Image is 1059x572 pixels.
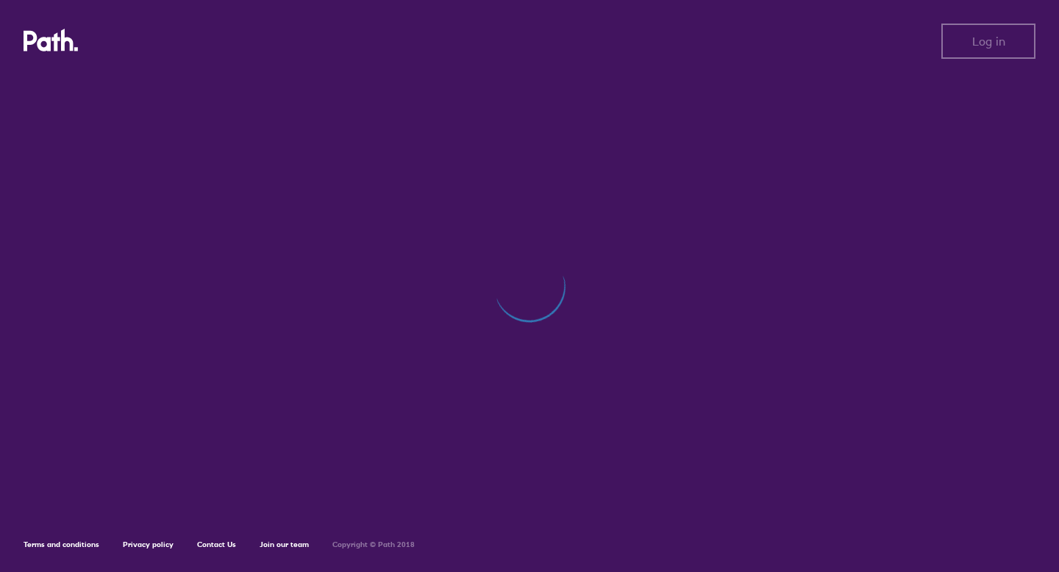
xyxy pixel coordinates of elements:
a: Join our team [260,540,309,549]
button: Log in [941,24,1035,59]
a: Privacy policy [123,540,174,549]
a: Contact Us [197,540,236,549]
h6: Copyright © Path 2018 [332,540,415,549]
span: Log in [972,35,1005,48]
a: Terms and conditions [24,540,99,549]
